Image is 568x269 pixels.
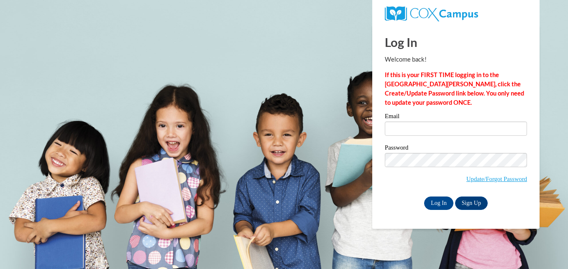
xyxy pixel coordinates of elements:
[385,6,478,21] img: COX Campus
[385,55,527,64] p: Welcome back!
[385,10,478,17] a: COX Campus
[385,113,527,122] label: Email
[455,197,488,210] a: Sign Up
[385,34,527,51] h1: Log In
[466,176,527,182] a: Update/Forgot Password
[424,197,453,210] input: Log In
[385,145,527,153] label: Password
[385,71,524,106] strong: If this is your FIRST TIME logging in to the [GEOGRAPHIC_DATA][PERSON_NAME], click the Create/Upd...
